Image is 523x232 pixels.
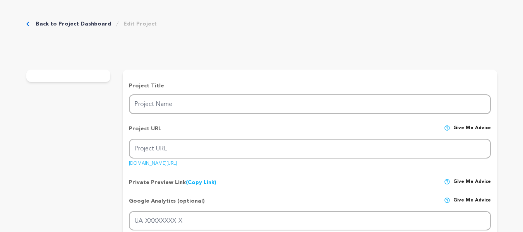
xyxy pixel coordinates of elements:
[453,197,491,211] span: Give me advice
[453,125,491,139] span: Give me advice
[123,20,157,28] a: Edit Project
[129,211,490,231] input: UA-XXXXXXXX-X
[26,20,157,28] div: Breadcrumb
[444,179,450,185] img: help-circle.svg
[129,139,490,159] input: Project URL
[129,158,177,166] a: [DOMAIN_NAME][URL]
[129,197,205,211] p: Google Analytics (optional)
[129,179,216,186] p: Private Preview Link
[129,94,490,114] input: Project Name
[36,20,111,28] a: Back to Project Dashboard
[129,125,161,139] p: Project URL
[129,82,490,90] p: Project Title
[186,180,216,185] a: (Copy Link)
[444,125,450,131] img: help-circle.svg
[444,197,450,203] img: help-circle.svg
[453,179,491,186] span: Give me advice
